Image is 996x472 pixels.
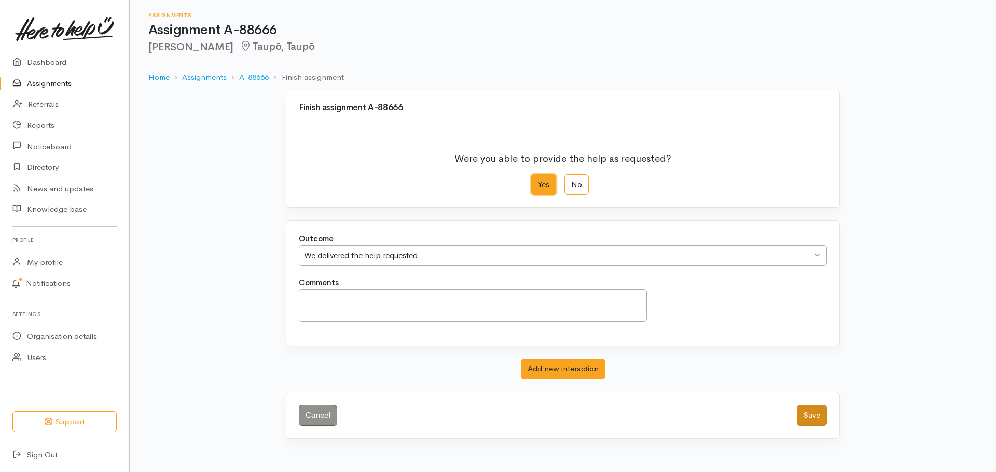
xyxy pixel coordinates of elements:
[148,23,977,38] h1: Assignment A-88666
[148,65,977,90] nav: breadcrumb
[239,71,269,83] a: A-88666
[299,405,337,426] a: Cancel
[148,41,977,53] h2: [PERSON_NAME]
[182,71,227,83] a: Assignments
[521,359,605,380] button: Add new interaction
[12,233,117,247] h6: Profile
[240,40,315,53] span: Taupō, Taupō
[299,233,334,245] label: Outcome
[304,250,812,262] div: We delivered the help requested
[299,103,827,113] h3: Finish assignment A-88666
[269,71,343,83] li: Finish assignment
[299,277,339,289] label: Comments
[148,12,977,18] h6: Assignments
[454,145,671,166] p: Were you able to provide the help as requested?
[12,411,117,433] button: Support
[531,174,556,195] label: Yes
[797,405,827,426] button: Save
[148,71,170,83] a: Home
[564,174,589,195] label: No
[12,307,117,321] h6: Settings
